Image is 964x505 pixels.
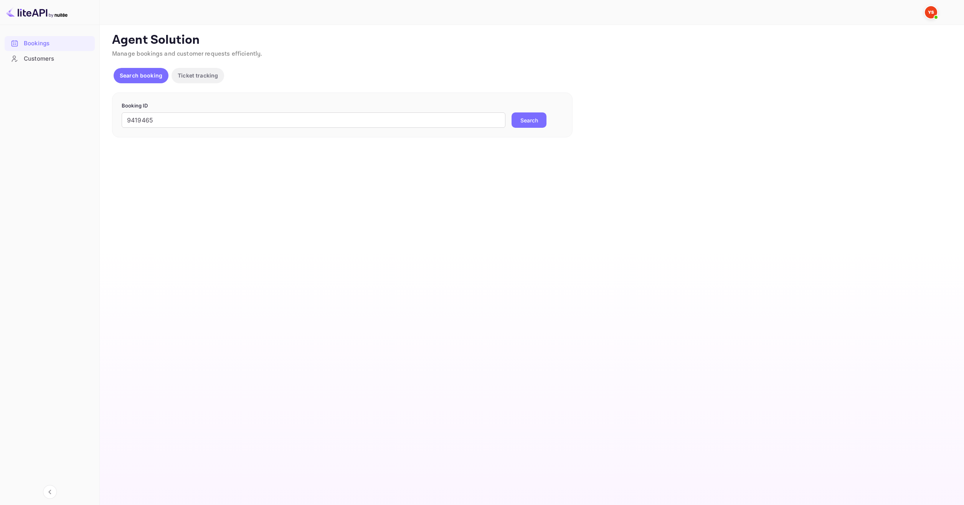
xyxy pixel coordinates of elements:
div: Bookings [5,36,95,51]
div: Customers [24,54,91,63]
span: Manage bookings and customer requests efficiently. [112,50,262,58]
button: Search [512,112,546,128]
p: Agent Solution [112,33,950,48]
a: Bookings [5,36,95,50]
p: Search booking [120,71,162,79]
a: Customers [5,51,95,66]
img: LiteAPI logo [6,6,68,18]
div: Bookings [24,39,91,48]
p: Ticket tracking [178,71,218,79]
input: Enter Booking ID (e.g., 63782194) [122,112,505,128]
button: Collapse navigation [43,485,57,499]
p: Booking ID [122,102,563,110]
img: Yandex Support [925,6,937,18]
